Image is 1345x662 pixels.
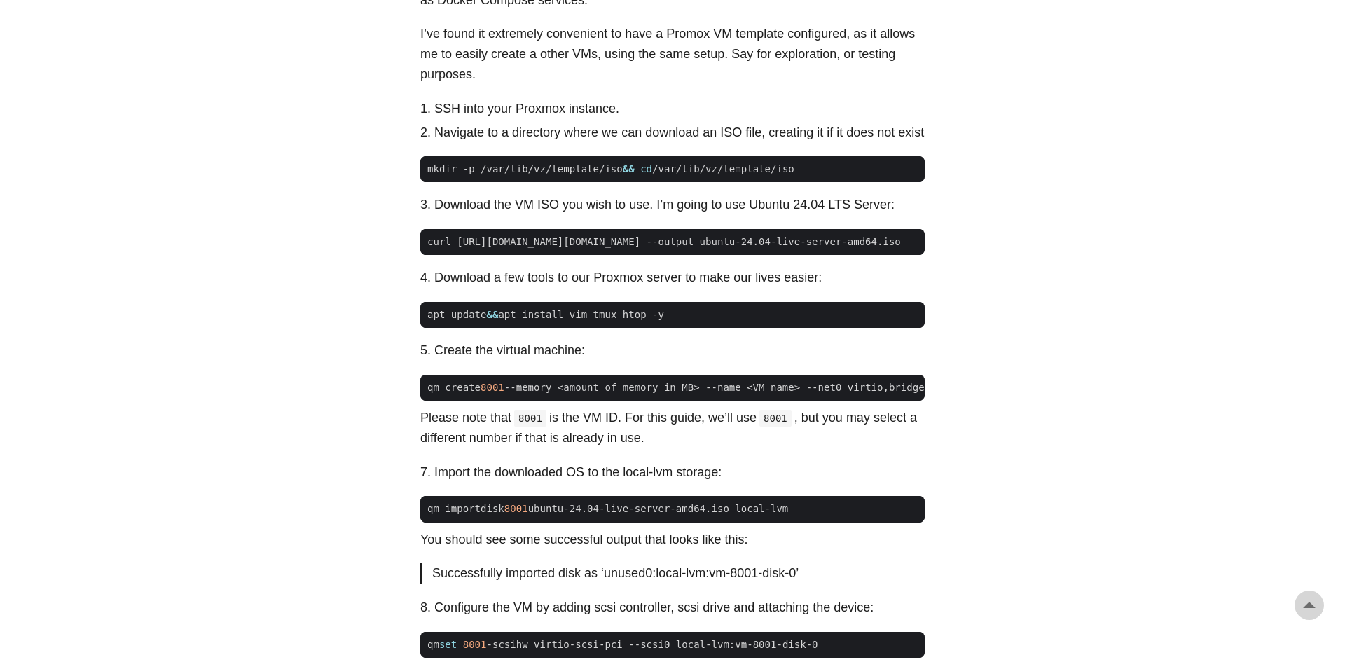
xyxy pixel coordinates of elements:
span: && [486,309,498,320]
a: go to top [1295,591,1324,620]
span: = [925,382,930,393]
code: 8001 [759,410,792,427]
p: Please note that is the VM ID. For this guide, we’ll use , but you may select a different number ... [420,408,925,448]
span: set [439,639,457,650]
li: Download a few tools to our Proxmox server to make our lives easier: [434,268,925,288]
span: 8001 [504,503,528,514]
li: SSH into your Proxmox instance. [434,99,925,119]
li: Download the VM ISO you wish to use. I’m going to use Ubuntu 24.04 LTS Server: [434,195,925,215]
p: Successfully imported disk as ‘unused0:local-lvm:vm-8001-disk-0’ [432,563,915,584]
code: 8001 [514,410,546,427]
li: Configure the VM by adding scsi controller, scsi drive and attaching the device: [434,598,925,618]
li: Create the virtual machine: [434,340,925,361]
span: cd [640,163,652,174]
span: 8001 [463,639,487,650]
span: apt update apt install vim tmux htop -y [420,308,671,322]
li: Navigate to a directory where we can download an ISO file, creating it if it does not exist [434,123,925,143]
span: qm create --memory <amount of memory in MB> --name <VM name> --net0 virtio,bridge vmbr0 [420,380,967,395]
p: You should see some successful output that looks like this: [420,530,925,550]
span: qm -scsihw virtio-scsi-pci --scsi0 local-lvm:vm-8001-disk-0 [420,637,825,652]
span: mkdir -p /var/lib/vz/template/iso /var/lib/vz/template/iso [420,162,801,177]
span: curl [URL][DOMAIN_NAME][DOMAIN_NAME] --output ubuntu-24.04-live-server-amd64.iso [420,235,908,249]
span: 8001 [481,382,504,393]
span: qm importdisk ubuntu-24.04-live-server-amd64.iso local-lvm [420,502,795,516]
p: I’ve found it extremely convenient to have a Promox VM template configured, as it allows me to ea... [420,24,925,84]
span: && [623,163,635,174]
li: Import the downloaded OS to the local-lvm storage: [434,462,925,483]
